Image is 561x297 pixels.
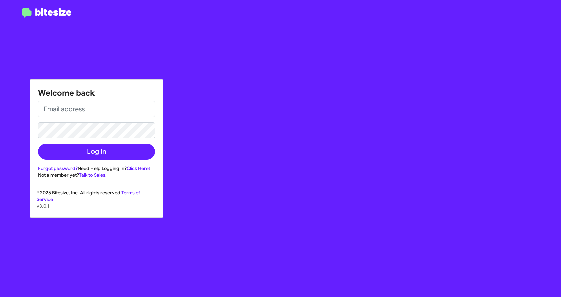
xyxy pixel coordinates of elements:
input: Email address [38,101,155,117]
p: v3.0.1 [37,203,156,209]
a: Talk to Sales! [79,172,107,178]
a: Forgot password? [38,165,78,171]
a: Click Here! [127,165,150,171]
div: © 2025 Bitesize, Inc. All rights reserved. [30,189,163,217]
div: Not a member yet? [38,172,155,178]
button: Log In [38,144,155,160]
h1: Welcome back [38,88,155,98]
div: Need Help Logging In? [38,165,155,172]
